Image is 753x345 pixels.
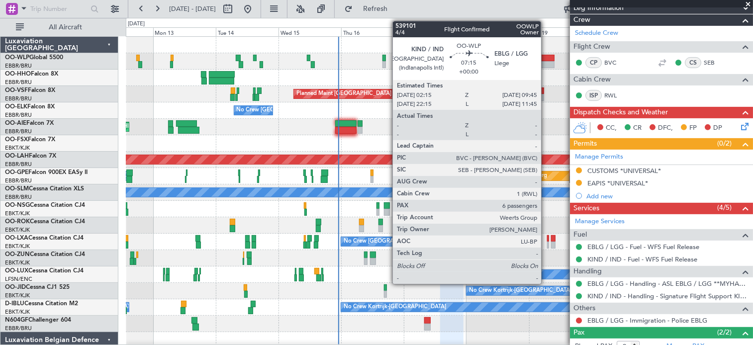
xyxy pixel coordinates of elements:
div: ISP [585,90,602,101]
span: Others [573,303,595,314]
div: Thu 16 [341,27,404,36]
span: (4/5) [717,202,732,213]
span: Permits [573,138,597,150]
span: (2/2) [717,327,732,338]
span: Cabin Crew [573,74,611,86]
a: EBKT/KJK [5,308,30,316]
div: Fri 17 [404,27,467,36]
a: OO-SLMCessna Citation XLS [5,186,84,192]
a: EBLG / LGG - Immigration - Police EBLG [587,316,707,325]
a: D-IBLUCessna Citation M2 [5,301,78,307]
a: EBLG / LGG - Fuel - WFS Fuel Release [587,243,699,251]
a: Schedule Crew [575,28,618,38]
a: OO-ELKFalcon 8X [5,104,55,110]
a: EBBR/BRU [5,161,32,168]
span: OO-LAH [5,153,29,159]
a: OO-GPEFalcon 900EX EASy II [5,170,88,175]
div: [DATE] [128,20,145,28]
a: EBBR/BRU [5,177,32,184]
div: Wed 15 [279,27,341,36]
a: EBKT/KJK [5,226,30,234]
a: EBBR/BRU [5,193,32,201]
span: OO-VSF [5,87,28,93]
span: All Aircraft [26,24,105,31]
a: OO-LUXCessna Citation CJ4 [5,268,84,274]
a: OO-NSGCessna Citation CJ4 [5,202,85,208]
a: OO-LAHFalcon 7X [5,153,56,159]
a: OO-AIEFalcon 7X [5,120,54,126]
div: Sat 18 [467,27,529,36]
a: OO-VSFFalcon 8X [5,87,55,93]
a: OO-FSXFalcon 7X [5,137,55,143]
span: CC, [606,123,617,133]
a: KIND / IND - Handling - Signature Flight Support KIND / IND [587,292,748,300]
div: CUSTOMS *UNIVERSAL* [587,167,661,175]
div: CS [685,57,701,68]
a: EBLG / LGG - Handling - ASL EBLG / LGG **MYHANDLING** [587,279,748,288]
span: (0/2) [717,138,732,149]
span: Crew [573,14,590,26]
span: DP [713,123,722,133]
a: OO-HHOFalcon 8X [5,71,58,77]
div: No Crew [GEOGRAPHIC_DATA] ([GEOGRAPHIC_DATA] National) [344,234,510,249]
span: OO-FSX [5,137,28,143]
span: Flight Crew [573,41,610,53]
span: OO-LUX [5,268,28,274]
span: Handling [573,266,602,277]
a: N604GFChallenger 604 [5,317,71,323]
a: EBKT/KJK [5,243,30,250]
span: [DATE] - [DATE] [169,4,216,13]
a: EBBR/BRU [5,325,32,332]
span: OO-ZUN [5,252,30,258]
a: EBKT/KJK [5,259,30,266]
span: OO-AIE [5,120,26,126]
span: D-IBLU [5,301,24,307]
a: OO-LXACessna Citation CJ4 [5,235,84,241]
a: EBKT/KJK [5,144,30,152]
span: Leg Information [573,2,624,14]
span: N604GF [5,317,28,323]
div: Planned Maint Nurnberg [485,169,547,183]
span: OO-HHO [5,71,31,77]
span: Services [573,203,599,214]
div: Planned Maint [GEOGRAPHIC_DATA] ([GEOGRAPHIC_DATA] National) [296,86,476,101]
button: Refresh [340,1,399,17]
div: No Crew Nancy (Essey) [469,267,528,282]
div: Mon 13 [153,27,216,36]
span: OO-NSG [5,202,30,208]
input: Trip Number [30,1,88,16]
span: FP [689,123,697,133]
a: EBKT/KJK [5,210,30,217]
button: All Aircraft [11,19,108,35]
div: Sun 19 [529,27,592,36]
div: No Crew Kortrijk-[GEOGRAPHIC_DATA] [344,300,446,315]
div: No Crew Kortrijk-[GEOGRAPHIC_DATA] [469,283,571,298]
a: KIND / IND - Fuel - WFS Fuel Release [587,255,697,263]
span: OO-GPE [5,170,28,175]
div: EAPIS *UNIVERSAL* [587,179,648,187]
a: BVC [604,58,627,67]
a: LFSN/ENC [5,275,32,283]
div: No Crew [GEOGRAPHIC_DATA] ([GEOGRAPHIC_DATA] National) [237,103,403,118]
span: CR [633,123,642,133]
div: Add new [586,192,748,200]
div: Tue 14 [216,27,279,36]
span: Pax [573,327,584,339]
a: EBBR/BRU [5,95,32,102]
a: Manage Services [575,217,625,227]
a: EBBR/BRU [5,111,32,119]
a: Manage Permits [575,152,623,162]
span: OO-JID [5,284,26,290]
span: OO-SLM [5,186,29,192]
span: OO-WLP [5,55,29,61]
span: OO-LXA [5,235,28,241]
a: SEB [704,58,726,67]
span: Dispatch Checks and Weather [573,107,668,118]
a: RWL [604,91,627,100]
span: OO-ELK [5,104,27,110]
a: OO-ROKCessna Citation CJ4 [5,219,85,225]
a: EBBR/BRU [5,79,32,86]
span: OO-ROK [5,219,30,225]
a: OO-JIDCessna CJ1 525 [5,284,70,290]
a: EBKT/KJK [5,292,30,299]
